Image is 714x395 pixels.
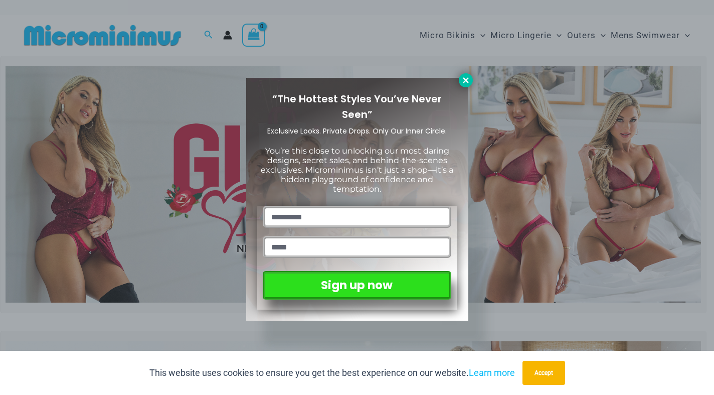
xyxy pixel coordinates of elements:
button: Sign up now [263,271,451,300]
p: This website uses cookies to ensure you get the best experience on our website. [149,365,515,380]
span: You’re this close to unlocking our most daring designs, secret sales, and behind-the-scenes exclu... [261,146,453,194]
span: Exclusive Looks. Private Drops. Only Our Inner Circle. [267,126,447,136]
button: Accept [522,361,565,385]
a: Learn more [469,367,515,378]
button: Close [459,73,473,87]
span: “The Hottest Styles You’ve Never Seen” [272,92,442,121]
